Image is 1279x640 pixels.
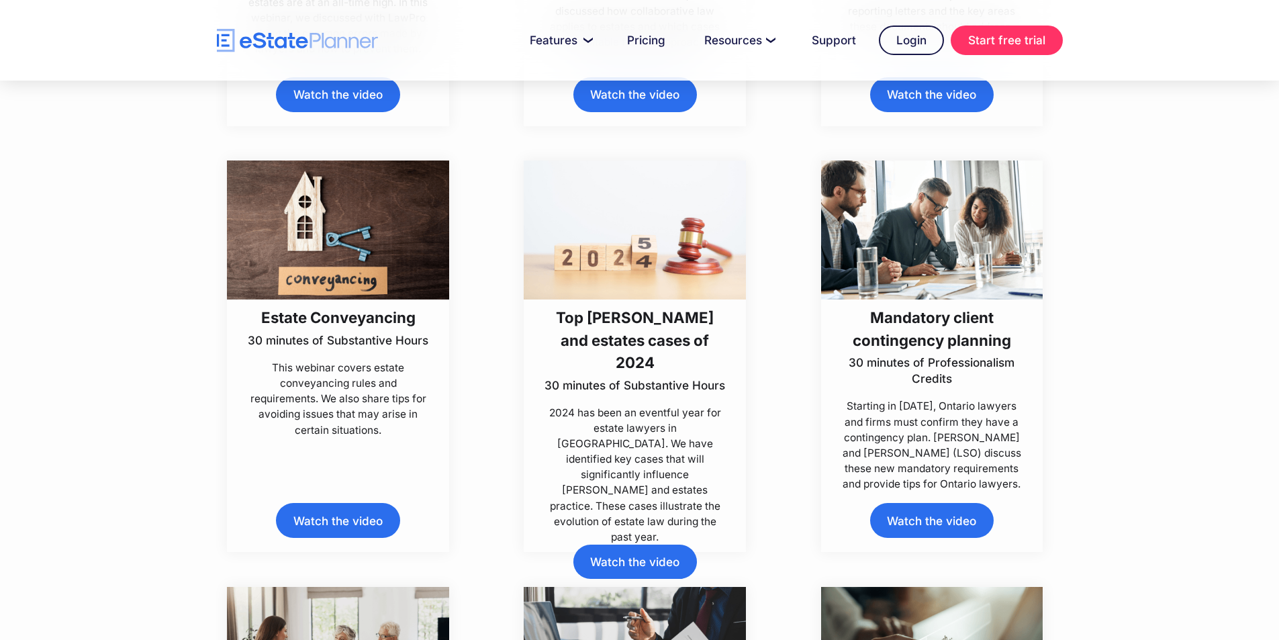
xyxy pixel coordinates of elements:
[839,398,1025,492] p: Starting in [DATE], Ontario lawyers and firms must confirm they have a contingency plan. [PERSON_...
[276,77,399,111] a: Watch the video
[524,161,746,545] a: Top [PERSON_NAME] and estates cases of 202430 minutes of Substantive Hours2024 has been an eventf...
[688,27,789,54] a: Resources
[951,26,1063,55] a: Start free trial
[542,405,728,545] p: 2024 has been an eventful year for estate lawyers in [GEOGRAPHIC_DATA]. We have identified key ca...
[276,503,399,537] a: Watch the video
[573,77,697,111] a: Watch the video
[542,377,728,394] p: 30 minutes of Substantive Hours
[248,332,428,349] p: 30 minutes of Substantive Hours
[246,360,431,438] p: This webinar covers estate conveyancing rules and requirements. We also share tips for avoiding i...
[227,161,449,437] a: Estate Conveyancing30 minutes of Substantive HoursThis webinar covers estate conveyancing rules a...
[879,26,944,55] a: Login
[839,306,1025,351] h3: Mandatory client contingency planning
[870,503,994,537] a: Watch the video
[248,306,428,328] h3: Estate Conveyancing
[514,27,604,54] a: Features
[542,306,728,373] h3: Top [PERSON_NAME] and estates cases of 2024
[839,355,1025,387] p: 30 minutes of Professionalism Credits
[573,545,697,579] a: Watch the video
[870,77,994,111] a: Watch the video
[796,27,872,54] a: Support
[821,161,1043,492] a: Mandatory client contingency planning30 minutes of Professionalism CreditsStarting in [DATE], Ont...
[217,29,378,52] a: home
[611,27,681,54] a: Pricing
